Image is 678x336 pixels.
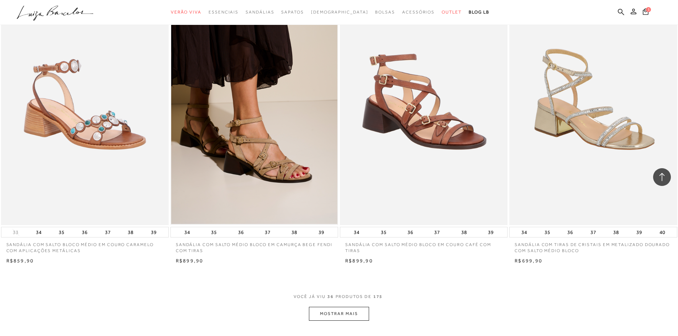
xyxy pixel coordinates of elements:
button: 35 [542,227,552,237]
span: Outlet [442,10,462,15]
span: R$859,90 [6,258,34,263]
span: 175 [373,294,383,307]
span: BLOG LB [469,10,489,15]
button: 34 [182,227,192,237]
button: 38 [611,227,621,237]
span: 36 [327,294,334,307]
a: categoryNavScreenReaderText [402,6,435,19]
button: 37 [588,227,598,237]
button: 37 [263,227,273,237]
span: [DEMOGRAPHIC_DATA] [311,10,368,15]
a: categoryNavScreenReaderText [246,6,274,19]
span: 1 [646,7,651,12]
button: 40 [657,227,667,237]
a: SANDÁLIA COM SALTO MÉDIO BLOCO EM COURO CAFÉ COM TIRAS [340,238,508,254]
button: 38 [459,227,469,237]
button: 39 [149,227,159,237]
button: 34 [519,227,529,237]
button: 38 [289,227,299,237]
button: 33 [11,229,21,236]
button: MOSTRAR MAIS [309,307,369,321]
a: categoryNavScreenReaderText [281,6,304,19]
span: Acessórios [402,10,435,15]
button: 39 [634,227,644,237]
a: BLOG LB [469,6,489,19]
a: categoryNavScreenReaderText [209,6,238,19]
span: R$899,90 [176,258,204,263]
span: Sandálias [246,10,274,15]
button: 34 [34,227,44,237]
a: categoryNavScreenReaderText [171,6,201,19]
span: Sapatos [281,10,304,15]
button: 34 [352,227,362,237]
a: categoryNavScreenReaderText [375,6,395,19]
button: 36 [236,227,246,237]
button: 39 [486,227,496,237]
a: SANDÁLIA COM SALTO MÉDIO BLOCO EM CAMURÇA BEGE FENDI COM TIRAS [170,238,338,254]
button: 35 [209,227,219,237]
button: 1 [641,8,651,17]
button: 36 [565,227,575,237]
span: Essenciais [209,10,238,15]
span: Bolsas [375,10,395,15]
a: SANDÁLIA COM SALTO BLOCO MÉDIO EM COURO CARAMELO COM APLICAÇÕES METÁLICAS [1,238,169,254]
span: PRODUTOS DE [336,294,372,300]
button: 36 [405,227,415,237]
a: noSubCategoriesText [311,6,368,19]
button: 39 [316,227,326,237]
button: 35 [57,227,67,237]
button: 35 [379,227,389,237]
span: R$699,90 [515,258,542,263]
button: 36 [80,227,90,237]
span: VOCê JÁ VIU [294,294,326,300]
button: 37 [432,227,442,237]
span: Verão Viva [171,10,201,15]
button: 37 [103,227,113,237]
a: SANDÁLIA COM TIRAS DE CRISTAIS EM METALIZADO DOURADO COM SALTO MÉDIO BLOCO [509,238,677,254]
a: categoryNavScreenReaderText [442,6,462,19]
span: R$899,90 [345,258,373,263]
button: 38 [126,227,136,237]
